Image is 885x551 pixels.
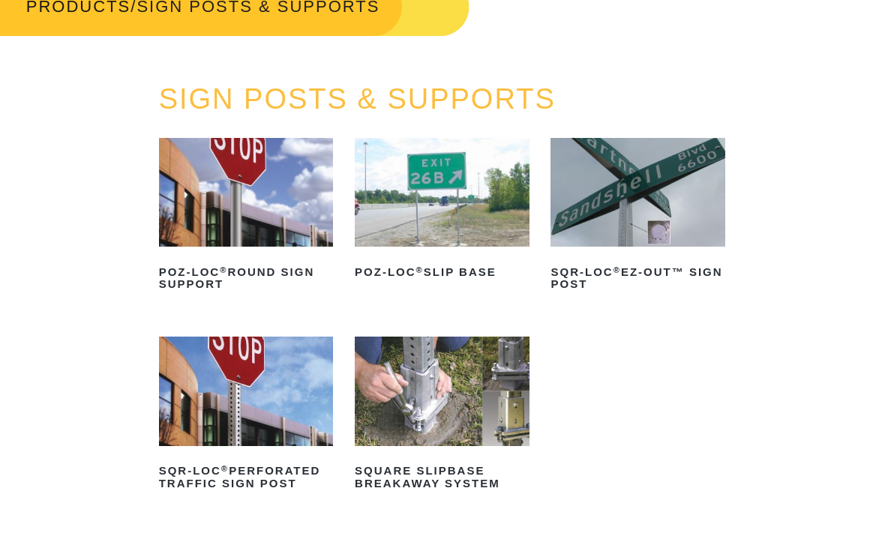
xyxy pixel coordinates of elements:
[416,265,424,274] sup: ®
[221,464,229,473] sup: ®
[355,138,529,284] a: POZ-LOC®Slip Base
[550,260,725,296] h2: SQR-LOC EZ-Out™ Sign Post
[220,265,227,274] sup: ®
[355,260,529,284] h2: POZ-LOC Slip Base
[159,260,334,296] h2: POZ-LOC Round Sign Support
[355,337,529,495] a: Square Slipbase Breakaway System
[159,337,334,495] a: SQR-LOC®Perforated Traffic Sign Post
[550,138,725,296] a: SQR-LOC®EZ-Out™ Sign Post
[613,265,621,274] sup: ®
[159,460,334,496] h2: SQR-LOC Perforated Traffic Sign Post
[159,138,334,296] a: POZ-LOC®Round Sign Support
[355,460,529,496] h2: Square Slipbase Breakaway System
[159,83,556,115] a: SIGN POSTS & SUPPORTS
